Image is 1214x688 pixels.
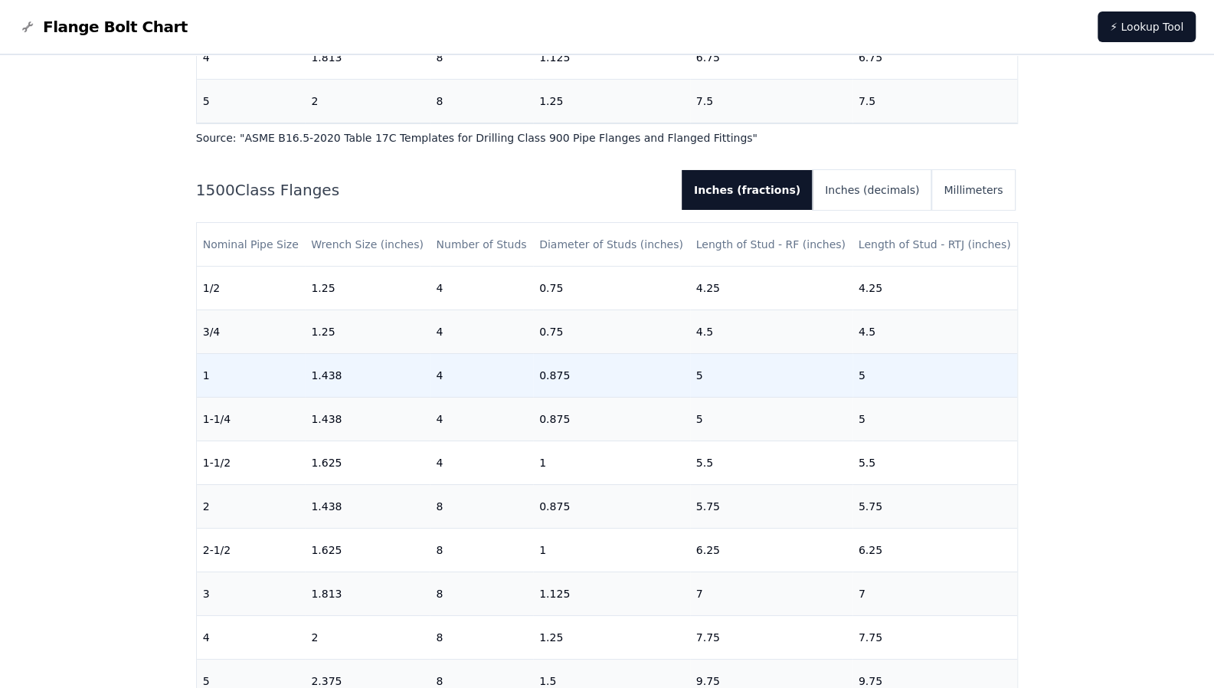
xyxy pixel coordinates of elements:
td: 7 [852,572,1018,616]
td: 5.75 [852,485,1018,529]
td: 5.5 [690,441,852,485]
td: 8 [430,485,533,529]
td: 7.75 [690,616,852,660]
td: 5 [852,398,1018,441]
td: 4 [430,441,533,485]
td: 6.25 [852,529,1018,572]
td: 7.75 [852,616,1018,660]
th: Diameter of Studs (inches) [533,223,690,267]
td: 1.25 [533,616,690,660]
td: 7.5 [852,80,1018,123]
td: 4.25 [852,267,1018,310]
td: 7.5 [690,80,852,123]
td: 1.438 [305,354,430,398]
button: Millimeters [931,170,1015,210]
button: Inches (decimals) [813,170,931,210]
td: 1.125 [533,36,690,80]
td: 1 [533,441,690,485]
td: 8 [430,80,533,123]
th: Length of Stud - RTJ (inches) [852,223,1018,267]
td: 0.875 [533,354,690,398]
th: Length of Stud - RF (inches) [690,223,852,267]
td: 5 [852,354,1018,398]
td: 2 [305,80,430,123]
td: 6.75 [852,36,1018,80]
td: 4 [430,398,533,441]
td: 2-1/2 [197,529,306,572]
td: 5 [690,354,852,398]
td: 1.25 [305,267,430,310]
td: 3 [197,572,306,616]
td: 1.625 [305,529,430,572]
td: 1.625 [305,441,430,485]
td: 0.75 [533,267,690,310]
td: 0.875 [533,485,690,529]
td: 4.25 [690,267,852,310]
td: 4 [430,267,533,310]
a: Flange Bolt Chart LogoFlange Bolt Chart [18,16,188,38]
th: Nominal Pipe Size [197,223,306,267]
td: 1.25 [305,310,430,354]
td: 4 [430,310,533,354]
td: 1-1/4 [197,398,306,441]
td: 5 [690,398,852,441]
p: Source: " ASME B16.5-2020 Table 17C Templates for Drilling Class 900 Pipe Flanges and Flanged Fit... [196,130,1019,146]
td: 1.125 [533,572,690,616]
td: 1-1/2 [197,441,306,485]
td: 8 [430,616,533,660]
td: 8 [430,36,533,80]
td: 1 [533,529,690,572]
td: 1/2 [197,267,306,310]
td: 3/4 [197,310,306,354]
span: Flange Bolt Chart [43,16,188,38]
td: 2 [197,485,306,529]
th: Wrench Size (inches) [305,223,430,267]
td: 5 [197,80,306,123]
td: 1 [197,354,306,398]
td: 4 [197,616,306,660]
td: 5.5 [852,441,1018,485]
button: Inches (fractions) [682,170,813,210]
td: 0.75 [533,310,690,354]
td: 4 [197,36,306,80]
td: 7 [690,572,852,616]
td: 8 [430,572,533,616]
td: 6.75 [690,36,852,80]
td: 1.813 [305,572,430,616]
td: 1.25 [533,80,690,123]
td: 0.875 [533,398,690,441]
td: 5.75 [690,485,852,529]
img: Flange Bolt Chart Logo [18,18,37,36]
h2: 1500 Class Flanges [196,179,669,201]
td: 1.813 [305,36,430,80]
td: 4.5 [852,310,1018,354]
th: Number of Studs [430,223,533,267]
a: ⚡ Lookup Tool [1098,11,1196,42]
td: 1.438 [305,398,430,441]
td: 6.25 [690,529,852,572]
td: 1.438 [305,485,430,529]
td: 4 [430,354,533,398]
td: 2 [305,616,430,660]
td: 8 [430,529,533,572]
td: 4.5 [690,310,852,354]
